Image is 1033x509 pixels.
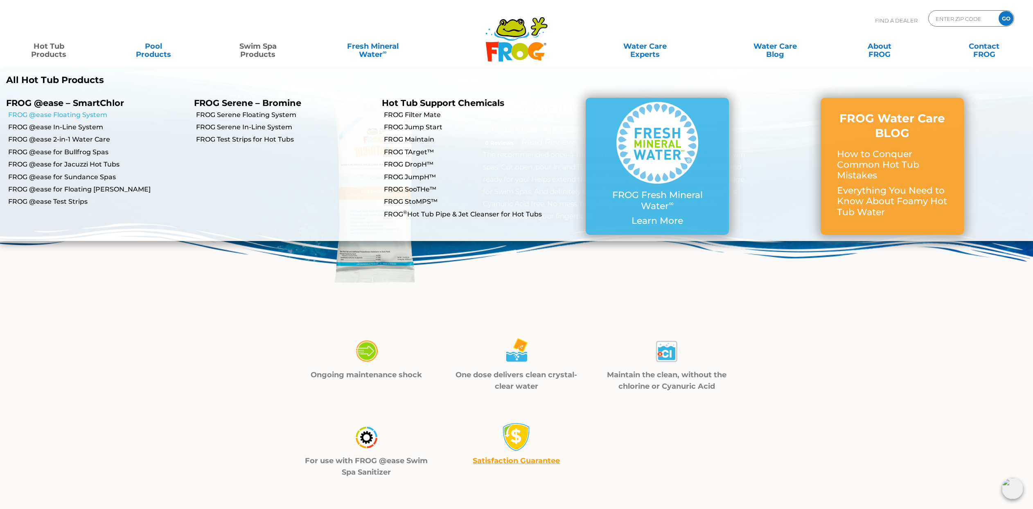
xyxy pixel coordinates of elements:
a: FROG Jump Start [384,123,564,132]
a: FROG Fresh Mineral Water∞ Learn More [602,102,713,230]
a: Swim SpaProducts [217,38,299,54]
a: Water CareExperts [579,38,711,54]
p: For use with FROG @ease Swim Spa Sanitizer [302,455,431,478]
p: How to Conquer Common Hot Tub Mistakes [837,149,947,181]
a: Fresh MineralWater∞ [322,38,424,54]
a: FROG JumpH™ [384,173,564,182]
p: One dose delivers clean crystal-clear water [452,369,582,392]
a: Hot TubProducts [8,38,90,54]
input: Zip Code Form [935,13,990,25]
a: FROG @ease Floating System [8,110,188,119]
a: FROG @ease for Bullfrog Spas [8,148,188,157]
p: Maintain the clean, without the chlorine or Cyanuric Acid [602,369,731,392]
a: FROG TArget™ [384,148,564,157]
a: FROG @ease for Floating [PERSON_NAME] [8,185,188,194]
a: All Hot Tub Products [6,75,510,86]
p: Learn More [602,216,713,226]
sup: ∞ [669,199,674,207]
img: maintain_4-03 [652,337,681,366]
a: FROG Maintain [384,135,564,144]
a: FROG @ease 2-in-1 Water Care [8,135,188,144]
a: FROG @ease In-Line System [8,123,188,132]
p: Everything You Need to Know About Foamy Hot Tub Water [837,185,947,218]
a: FROG Test Strips for Hot Tubs [196,135,376,144]
img: maintain_4-02 [502,337,531,366]
p: FROG Serene – Bromine [194,98,370,108]
a: FROG @ease for Sundance Spas [8,173,188,182]
img: maintain_4-04 [352,423,381,452]
a: Water CareBlog [734,38,816,54]
sup: ∞ [383,49,387,55]
h3: FROG Water Care BLOG [837,111,947,141]
a: Satisfaction Guarantee [473,456,560,465]
a: Hot Tub Support Chemicals [382,98,504,108]
p: Ongoing maintenance shock [302,369,431,381]
a: PoolProducts [113,38,194,54]
a: FROG®Hot Tub Pipe & Jet Cleanser for Hot Tubs [384,210,564,219]
img: money-back1-small [502,423,531,451]
a: FROG Serene Floating System [196,110,376,119]
a: AboutFROG [839,38,920,54]
a: FROG DropH™ [384,160,564,169]
a: FROG Filter Mate [384,110,564,119]
a: ContactFROG [943,38,1025,54]
p: FROG @ease – SmartChlor [6,98,182,108]
p: Find A Dealer [875,10,918,31]
a: FROG Serene In-Line System [196,123,376,132]
img: openIcon [1002,478,1023,499]
a: FROG @ease for Jacuzzi Hot Tubs [8,160,188,169]
a: FROG @ease Test Strips [8,197,188,206]
a: FROG StoMPS™ [384,197,564,206]
sup: ® [403,209,407,215]
img: maintain_4-01 [352,337,381,366]
a: FROG Water Care BLOG How to Conquer Common Hot Tub Mistakes Everything You Need to Know About Foa... [837,111,947,222]
a: FROG SooTHe™ [384,185,564,194]
input: GO [999,11,1013,26]
p: FROG Fresh Mineral Water [602,190,713,212]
